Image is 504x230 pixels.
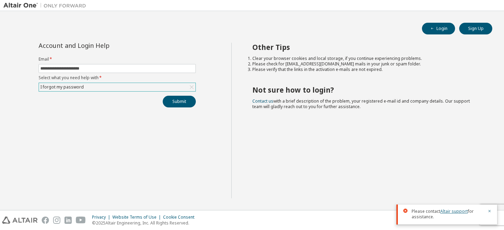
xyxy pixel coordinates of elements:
li: Clear your browser cookies and local storage, if you continue experiencing problems. [252,56,480,61]
img: facebook.svg [42,217,49,224]
label: Email [39,56,196,62]
div: Account and Login Help [39,43,164,48]
label: Select what you need help with [39,75,196,81]
span: Please contact for assistance. [412,209,483,220]
div: Cookie Consent [163,215,199,220]
span: with a brief description of the problem, your registered e-mail id and company details. Our suppo... [252,98,470,109]
button: Login [422,23,455,34]
img: Altair One [3,2,90,9]
a: Altair support [440,208,468,214]
button: Submit [163,96,196,107]
img: linkedin.svg [64,217,72,224]
div: I forgot my password [39,83,195,91]
h2: Not sure how to login? [252,85,480,94]
img: altair_logo.svg [2,217,38,224]
li: Please verify that the links in the activation e-mails are not expired. [252,67,480,72]
img: youtube.svg [76,217,86,224]
div: I forgot my password [39,83,85,91]
li: Please check for [EMAIL_ADDRESS][DOMAIN_NAME] mails in your junk or spam folder. [252,61,480,67]
p: © 2025 Altair Engineering, Inc. All Rights Reserved. [92,220,199,226]
img: instagram.svg [53,217,60,224]
a: Contact us [252,98,273,104]
h2: Other Tips [252,43,480,52]
button: Sign Up [459,23,492,34]
div: Website Terms of Use [112,215,163,220]
div: Privacy [92,215,112,220]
